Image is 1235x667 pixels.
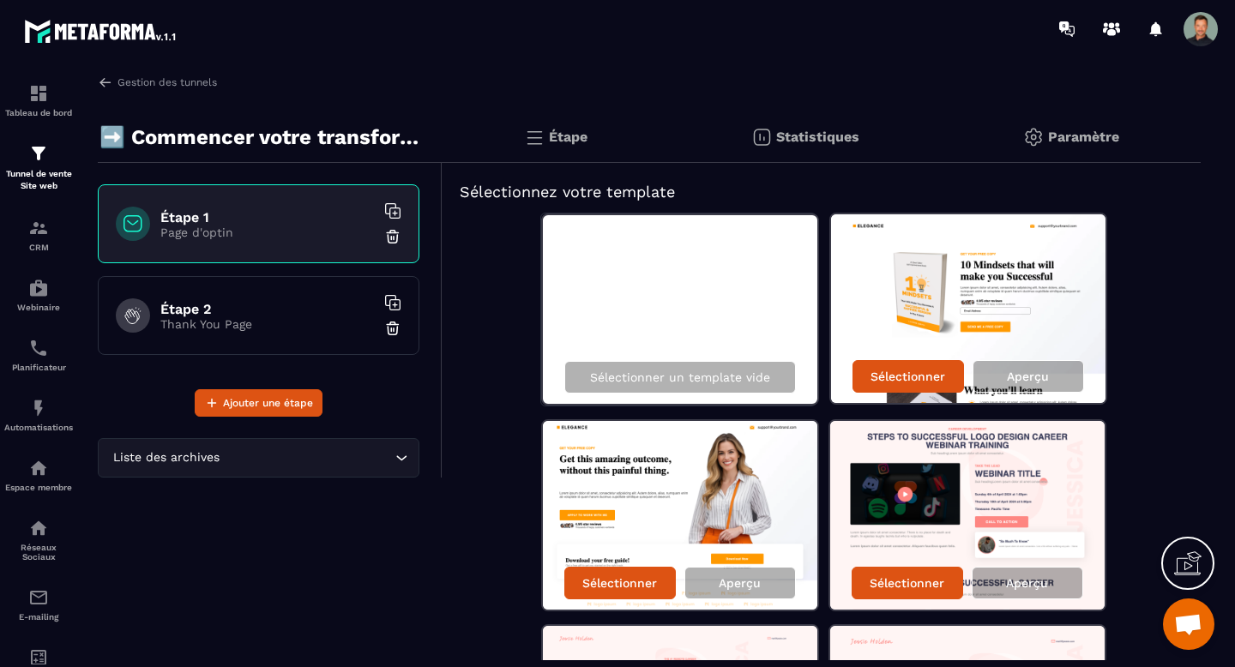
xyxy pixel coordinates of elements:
[1006,576,1048,590] p: Aperçu
[1023,127,1044,147] img: setting-gr.5f69749f.svg
[28,278,49,298] img: automations
[524,127,545,147] img: bars.0d591741.svg
[24,15,178,46] img: logo
[98,438,419,478] div: Search for option
[99,120,430,154] p: ➡️ Commencer votre transformation 🪄
[1007,370,1049,383] p: Aperçu
[98,75,217,90] a: Gestion des tunnels
[871,370,945,383] p: Sélectionner
[384,228,401,245] img: trash
[4,363,73,372] p: Planificateur
[28,518,49,538] img: social-network
[719,576,761,590] p: Aperçu
[4,70,73,130] a: formationformationTableau de bord
[1048,129,1119,145] p: Paramètre
[223,394,313,412] span: Ajouter une étape
[160,317,375,331] p: Thank You Page
[223,448,391,467] input: Search for option
[4,108,73,117] p: Tableau de bord
[4,325,73,385] a: schedulerschedulerPlanificateur
[28,398,49,418] img: automations
[751,127,772,147] img: stats.20deebd0.svg
[870,576,944,590] p: Sélectionner
[4,505,73,574] a: social-networksocial-networkRéseaux Sociaux
[831,214,1105,403] img: image
[4,543,73,562] p: Réseaux Sociaux
[4,385,73,445] a: automationsautomationsAutomatisations
[830,421,1105,610] img: image
[4,423,73,432] p: Automatisations
[28,83,49,104] img: formation
[4,243,73,252] p: CRM
[543,421,817,610] img: image
[28,218,49,238] img: formation
[4,303,73,312] p: Webinaire
[4,130,73,205] a: formationformationTunnel de vente Site web
[4,445,73,505] a: automationsautomationsEspace membre
[460,180,1184,204] h5: Sélectionnez votre template
[28,587,49,608] img: email
[109,448,223,467] span: Liste des archives
[4,574,73,634] a: emailemailE-mailing
[160,301,375,317] h6: Étape 2
[590,370,770,384] p: Sélectionner un template vide
[195,389,322,417] button: Ajouter une étape
[98,75,113,90] img: arrow
[160,209,375,225] h6: Étape 1
[384,320,401,337] img: trash
[776,129,859,145] p: Statistiques
[28,143,49,164] img: formation
[4,168,73,192] p: Tunnel de vente Site web
[4,612,73,622] p: E-mailing
[582,576,657,590] p: Sélectionner
[4,265,73,325] a: automationsautomationsWebinaire
[549,129,587,145] p: Étape
[1163,598,1214,650] div: Ouvrir le chat
[28,338,49,358] img: scheduler
[4,483,73,492] p: Espace membre
[160,225,375,239] p: Page d'optin
[4,205,73,265] a: formationformationCRM
[28,458,49,478] img: automations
